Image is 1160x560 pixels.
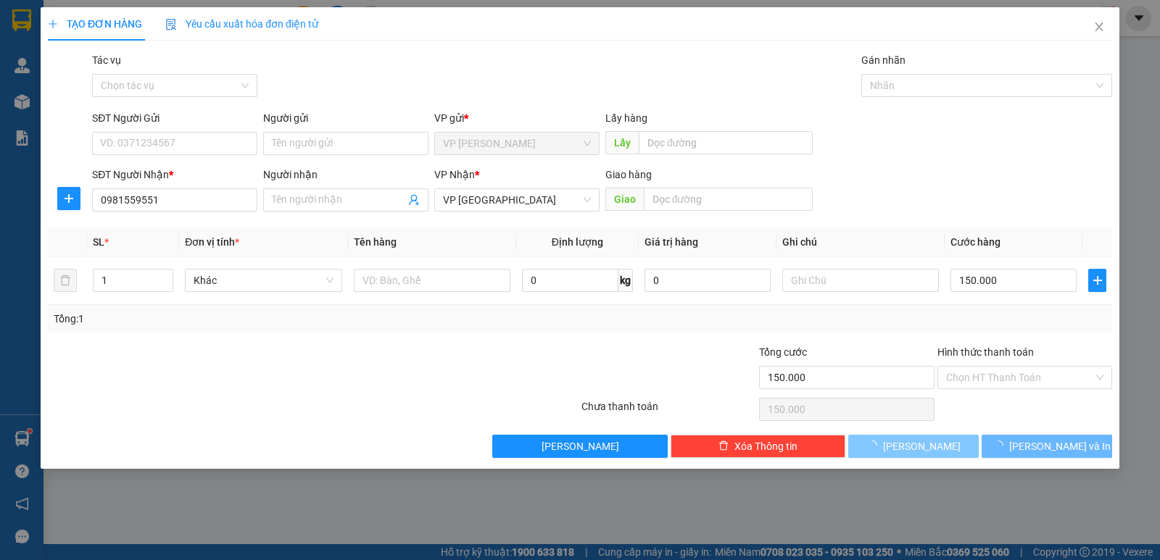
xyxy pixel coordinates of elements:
div: Chưa thanh toán [580,398,758,424]
span: loading [993,440,1009,451]
span: plus [48,19,58,29]
span: Giá trị hàng [645,236,698,248]
div: SĐT Người Nhận [92,167,257,183]
span: VP Nhận [434,169,475,180]
span: Lấy hàng [605,112,647,124]
img: icon [165,19,177,30]
span: Lấy [605,131,639,154]
button: [PERSON_NAME] và In [982,435,1112,458]
label: Hình thức thanh toán [937,346,1034,358]
button: plus [57,187,80,210]
span: Tên hàng [354,236,397,248]
button: [PERSON_NAME] [848,435,979,458]
div: VP gửi [434,110,600,126]
span: plus [58,193,80,204]
span: Yêu cầu xuất hóa đơn điện tử [165,18,318,30]
button: delete [54,269,77,292]
span: Giao hàng [605,169,652,180]
input: Dọc đường [639,131,813,154]
button: plus [1088,269,1106,292]
span: SL [93,236,104,248]
div: Tổng: 1 [54,311,449,327]
button: [PERSON_NAME] [492,435,667,458]
span: loading [867,440,883,451]
button: deleteXóa Thông tin [671,435,845,458]
span: Giao [605,188,644,211]
span: [PERSON_NAME] [883,438,961,454]
div: SĐT Người Gửi [92,110,257,126]
span: Khác [194,269,333,291]
span: Định lượng [552,236,603,248]
span: plus [1089,275,1106,286]
span: Cước hàng [950,236,1000,248]
span: [PERSON_NAME] [542,438,619,454]
span: user-add [408,194,420,206]
span: TẠO ĐƠN HÀNG [48,18,142,30]
input: VD: Bàn, Ghế [354,269,510,292]
span: Đơn vị tính [185,236,239,248]
input: Dọc đường [644,188,813,211]
input: 0 [645,269,771,292]
span: VP MỘC CHÂU [443,133,591,154]
span: delete [718,440,729,452]
span: close [1093,21,1105,33]
span: Xóa Thông tin [734,438,797,454]
span: [PERSON_NAME] và In [1009,438,1111,454]
label: Gán nhãn [861,54,906,66]
button: Close [1079,7,1119,48]
div: Người gửi [263,110,428,126]
input: Ghi Chú [782,269,939,292]
label: Tác vụ [92,54,121,66]
span: VP HÀ NỘI [443,189,591,211]
div: Người nhận [263,167,428,183]
span: Tổng cước [759,346,807,358]
th: Ghi chú [776,228,945,256]
span: kg [618,269,633,292]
